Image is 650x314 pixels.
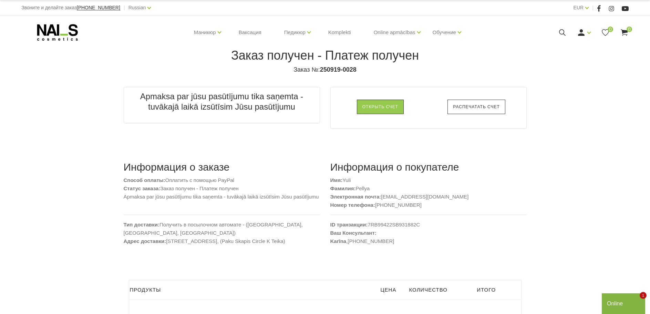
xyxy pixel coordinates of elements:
b: Имя: [330,177,343,183]
b: 250919-0028 [320,66,357,73]
a: Открыть счет [357,100,404,114]
b: Ваш Консультант: [330,230,376,236]
b: Адрес доставки: [124,238,166,244]
th: Количество [405,280,451,300]
span: 0 [627,27,632,32]
h3: Apmaksa par jūsu pasūtījumu tika saņemta - tuvākajā laikā izsūtīsim Jūsu pasūtījumu [136,91,308,112]
a: Обучение [433,19,456,46]
h1: Заказ получен - Платеж получен [129,48,522,63]
b: Фамилия: [330,185,356,191]
a: Педикюр [284,19,306,46]
b: Тип доставки: [124,222,160,227]
p: , [330,237,527,245]
div: Оплатить с помощью PayPal Заказ получен - Платеж получен Apmaksa par jūsu pasūtījumu tika saņemta... [118,161,325,259]
h2: Информация о заказе [124,161,320,173]
a: Распечатать счет [447,100,505,114]
th: Итого [452,280,521,300]
b: Статус заказа: [124,185,161,191]
iframe: chat widget [602,292,647,314]
a: [PHONE_NUMBER] [348,237,394,245]
div: Звоните и делайте заказ [21,3,120,12]
b: Электронная почта: [330,194,381,200]
h2: Информация о покупателе [330,161,527,173]
b: Номер телефона: [330,202,375,208]
strong: Karīna [330,238,347,244]
a: Online apmācības [374,19,415,46]
div: Yuli Pellya [EMAIL_ADDRESS][DOMAIN_NAME] [PHONE_NUMBER] 7RB99422SB931882C [325,161,532,259]
a: EUR [574,3,584,12]
a: Ваксация [233,16,267,49]
b: ID транзакции: [330,222,368,227]
a: [PHONE_NUMBER] [77,5,120,10]
a: 0 [601,28,610,37]
a: Russian [128,3,146,12]
th: Цена [376,280,405,300]
b: Способ оплаты: [124,177,165,183]
a: Маникюр [194,19,216,46]
th: Продукты [129,280,376,300]
a: Komplekti [323,16,357,49]
a: 0 [620,28,629,37]
h4: Заказ №: [129,65,522,74]
span: | [592,3,594,12]
span: 0 [608,27,613,32]
span: | [124,3,125,12]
